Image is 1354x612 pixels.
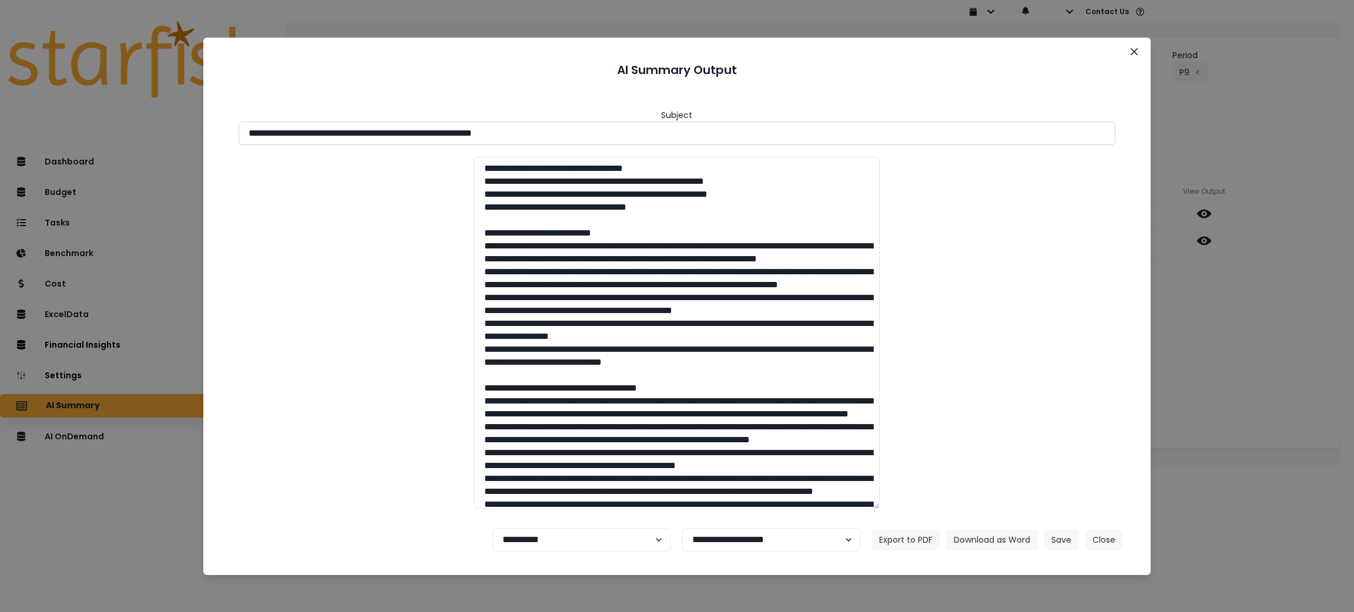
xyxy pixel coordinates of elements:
button: Save [1044,529,1078,550]
header: AI Summary Output [217,52,1137,88]
header: Subject [661,109,692,122]
button: Export to PDF [872,529,940,550]
button: Close [1125,42,1144,61]
button: Close [1085,529,1122,550]
button: Download as Word [947,529,1037,550]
